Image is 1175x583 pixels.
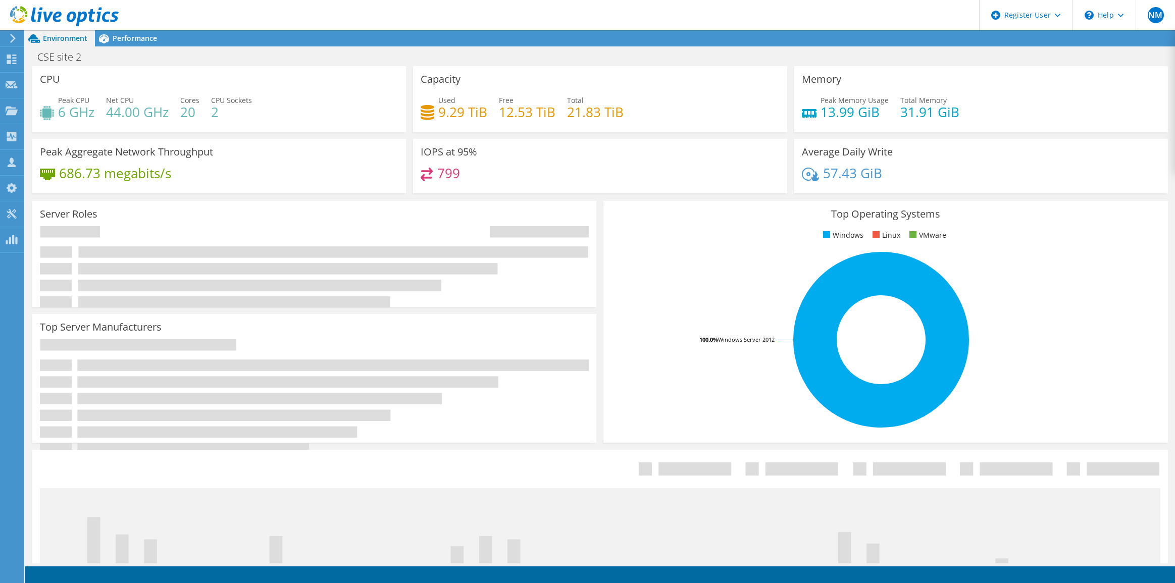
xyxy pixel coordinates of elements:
[823,168,882,179] h4: 57.43 GiB
[567,107,624,118] h4: 21.83 TiB
[180,107,199,118] h4: 20
[59,168,171,179] h4: 686.73 megabits/s
[907,230,946,241] li: VMware
[421,146,477,157] h3: IOPS at 95%
[900,95,947,105] span: Total Memory
[611,208,1160,220] h3: Top Operating Systems
[1148,7,1164,23] span: NM
[900,107,959,118] h4: 31.91 GiB
[821,95,889,105] span: Peak Memory Usage
[421,74,461,85] h3: Capacity
[499,107,555,118] h4: 12.53 TiB
[43,33,87,43] span: Environment
[40,322,162,333] h3: Top Server Manufacturers
[40,74,60,85] h3: CPU
[699,336,718,343] tspan: 100.0%
[40,146,213,157] h3: Peak Aggregate Network Throughput
[802,74,841,85] h3: Memory
[802,146,893,157] h3: Average Daily Write
[718,336,775,343] tspan: Windows Server 2012
[33,51,97,63] h1: CSE site 2
[211,95,252,105] span: CPU Sockets
[821,107,889,118] h4: 13.99 GiB
[211,107,252,118] h4: 2
[106,107,169,118] h4: 44.00 GHz
[499,95,514,105] span: Free
[113,33,157,43] span: Performance
[438,107,487,118] h4: 9.29 TiB
[180,95,199,105] span: Cores
[1085,11,1094,20] svg: \n
[40,208,97,220] h3: Server Roles
[437,168,460,179] h4: 799
[58,107,94,118] h4: 6 GHz
[821,230,863,241] li: Windows
[106,95,134,105] span: Net CPU
[567,95,584,105] span: Total
[438,95,455,105] span: Used
[58,95,89,105] span: Peak CPU
[870,230,900,241] li: Linux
